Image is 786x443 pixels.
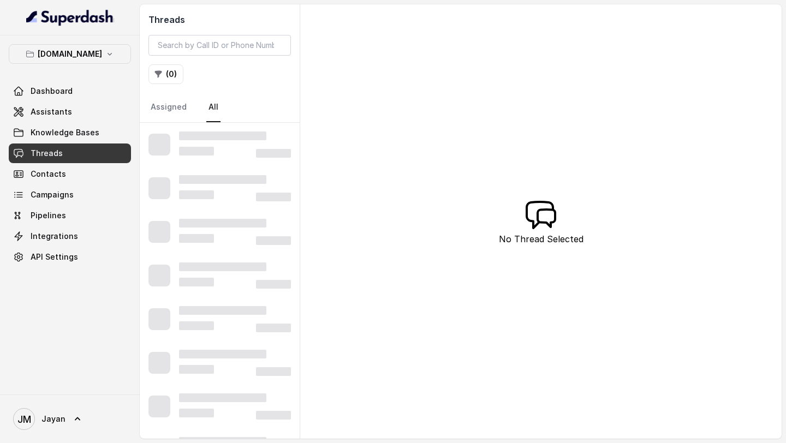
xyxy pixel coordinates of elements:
a: Contacts [9,164,131,184]
span: Pipelines [31,210,66,221]
a: Jayan [9,404,131,434]
a: Assigned [148,93,189,122]
span: Knowledge Bases [31,127,99,138]
span: API Settings [31,252,78,262]
input: Search by Call ID or Phone Number [148,35,291,56]
a: Knowledge Bases [9,123,131,142]
span: Integrations [31,231,78,242]
h2: Threads [148,13,291,26]
a: Integrations [9,226,131,246]
span: Contacts [31,169,66,179]
p: No Thread Selected [499,232,583,246]
span: Assistants [31,106,72,117]
span: Jayan [41,414,65,424]
a: Campaigns [9,185,131,205]
a: API Settings [9,247,131,267]
a: Threads [9,143,131,163]
p: [DOMAIN_NAME] [38,47,102,61]
span: Threads [31,148,63,159]
img: light.svg [26,9,114,26]
a: Dashboard [9,81,131,101]
text: JM [17,414,31,425]
span: Campaigns [31,189,74,200]
button: (0) [148,64,183,84]
span: Dashboard [31,86,73,97]
a: All [206,93,221,122]
nav: Tabs [148,93,291,122]
button: [DOMAIN_NAME] [9,44,131,64]
a: Pipelines [9,206,131,225]
a: Assistants [9,102,131,122]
